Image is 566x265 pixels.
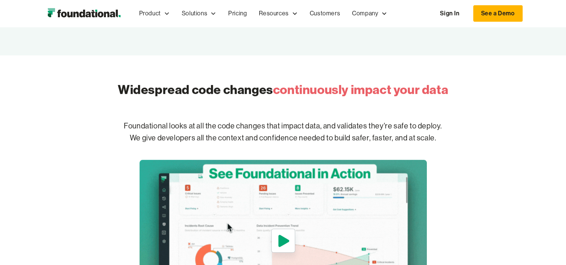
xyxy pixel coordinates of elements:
div: Product [133,1,176,26]
div: Resources [259,9,288,18]
div: Solutions [176,1,222,26]
a: See a Demo [473,5,523,22]
div: Company [352,9,378,18]
span: continuously impact your data [273,82,448,97]
h2: Widespread code changes [118,81,448,98]
div: Solutions [182,9,207,18]
iframe: Chat Widget [529,229,566,265]
div: Company [346,1,393,26]
a: Sign In [432,6,467,21]
a: Pricing [222,1,253,26]
div: Product [139,9,161,18]
p: Foundational looks at all the code changes that impact data, and validates they're safe to deploy... [44,108,523,156]
img: Foundational Logo [44,6,124,21]
a: home [44,6,124,21]
div: Resources [253,1,303,26]
a: Customers [304,1,346,26]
